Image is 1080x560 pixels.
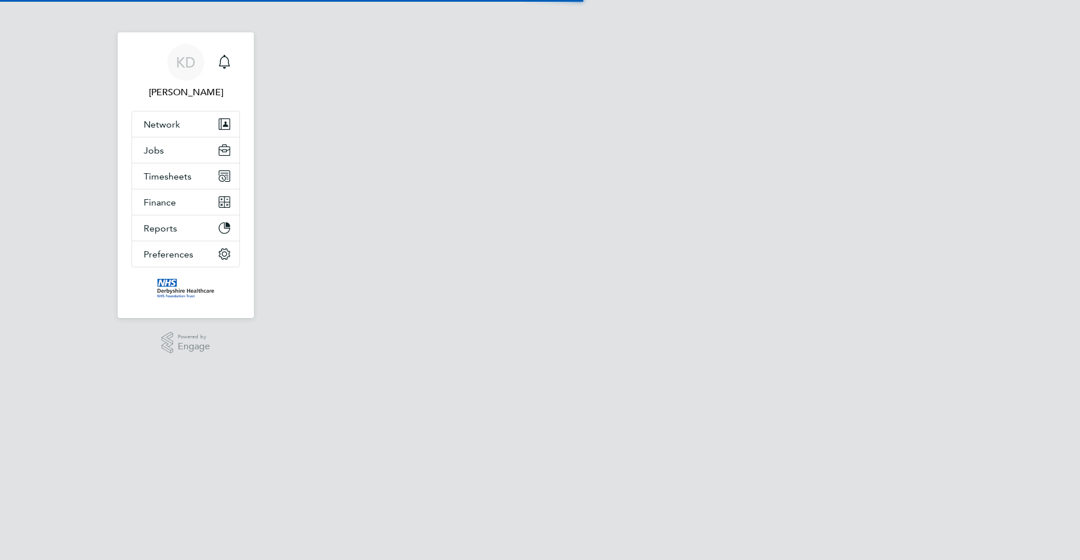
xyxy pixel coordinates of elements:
span: Jobs [144,145,164,156]
span: Reports [144,223,177,234]
button: Preferences [132,241,239,267]
span: Kyle Dean [132,85,240,99]
span: Preferences [144,249,193,260]
span: Timesheets [144,171,192,182]
span: Finance [144,197,176,208]
button: Finance [132,189,239,215]
a: KD[PERSON_NAME] [132,44,240,99]
a: Powered byEngage [162,332,211,354]
span: KD [176,55,196,70]
img: derbyshire-nhs-logo-retina.png [157,279,214,297]
button: Timesheets [132,163,239,189]
span: Powered by [178,332,210,342]
button: Jobs [132,137,239,163]
a: Go to home page [132,279,240,297]
button: Network [132,111,239,137]
nav: Main navigation [118,32,254,318]
button: Reports [132,215,239,241]
span: Engage [178,342,210,352]
span: Network [144,119,180,130]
